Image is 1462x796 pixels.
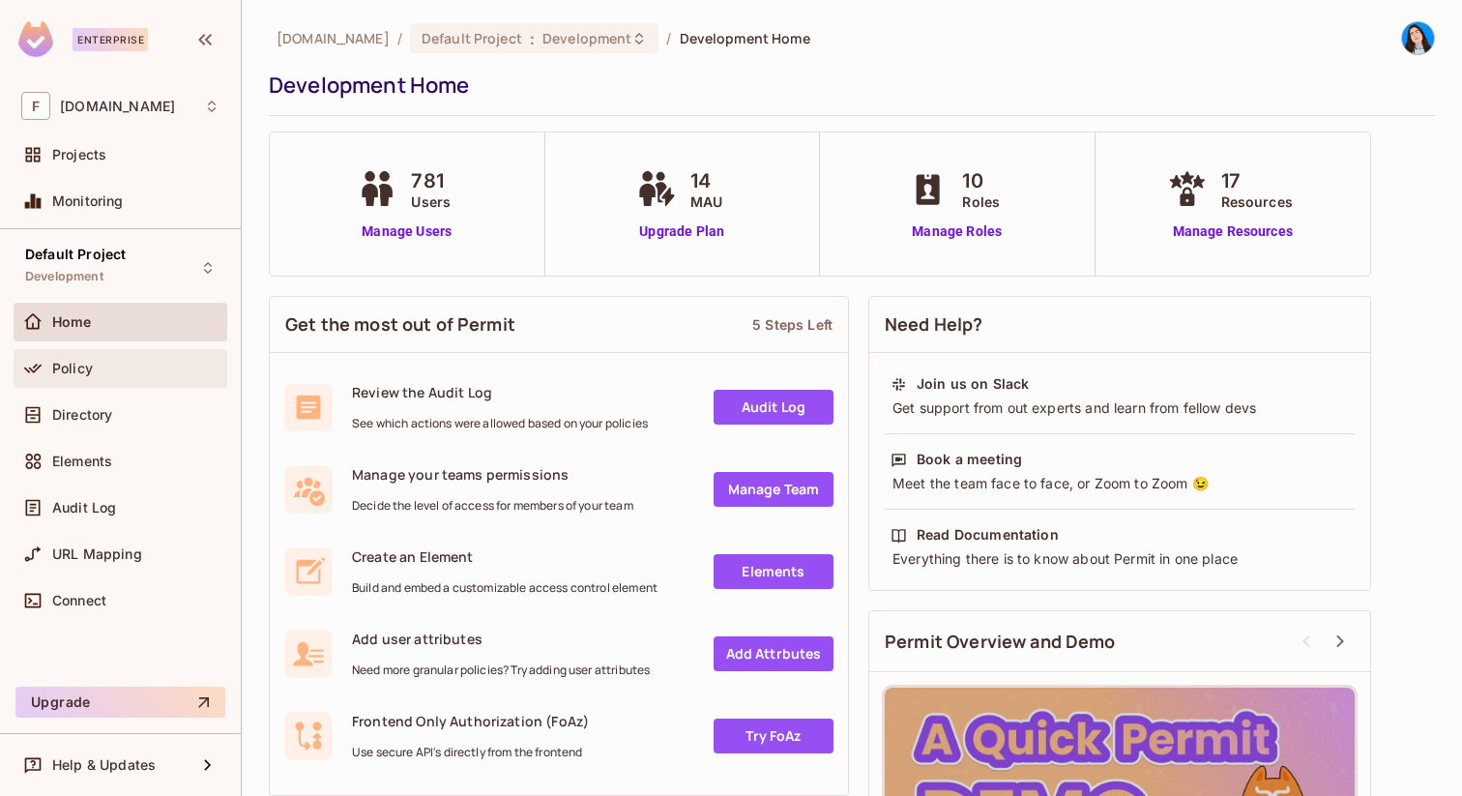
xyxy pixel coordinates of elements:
span: Projects [52,147,106,162]
button: Upgrade [15,687,225,718]
span: Need Help? [885,312,983,337]
span: Monitoring [52,193,124,209]
span: the active workspace [277,29,390,47]
span: Decide the level of access for members of your team [352,498,633,514]
span: MAU [690,192,722,212]
a: Audit Log [714,390,833,425]
span: Users [411,192,451,212]
div: 5 Steps Left [752,315,833,334]
span: Elements [52,454,112,469]
span: Default Project [422,29,522,47]
span: Default Project [25,247,126,262]
span: Manage your teams permissions [352,465,633,484]
span: Frontend Only Authorization (FoAz) [352,712,589,730]
a: Manage Resources [1163,221,1302,242]
span: Development [542,29,631,47]
span: Policy [52,361,93,376]
span: Use secure API's directly from the frontend [352,745,589,760]
span: : [529,31,536,46]
a: Manage Users [353,221,460,242]
span: See which actions were allowed based on your policies [352,416,648,431]
a: Manage Team [714,472,833,507]
div: Read Documentation [917,525,1059,545]
span: Home [52,314,92,330]
a: Upgrade Plan [632,221,732,242]
a: Try FoAz [714,719,833,753]
span: Help & Updates [52,757,156,773]
div: Development Home [269,71,1425,100]
a: Add Attrbutes [714,636,833,671]
span: URL Mapping [52,546,142,562]
div: Meet the team face to face, or Zoom to Zoom 😉 [891,474,1349,493]
div: Get support from out experts and learn from fellow devs [891,398,1349,418]
span: Audit Log [52,500,116,516]
img: SReyMgAAAABJRU5ErkJggg== [18,21,53,57]
span: 781 [411,166,451,195]
span: Create an Element [352,547,658,566]
img: Noa Bojmel [1402,22,1434,54]
span: Development Home [680,29,810,47]
span: Review the Audit Log [352,383,648,401]
span: Workspace: fiverr.com [60,99,175,114]
div: Join us on Slack [917,374,1029,394]
span: Get the most out of Permit [285,312,515,337]
span: Permit Overview and Demo [885,630,1116,654]
span: Development [25,269,103,284]
span: Directory [52,407,112,423]
span: Resources [1221,192,1293,212]
span: Connect [52,593,106,608]
a: Manage Roles [904,221,1009,242]
span: 17 [1221,166,1293,195]
span: Build and embed a customizable access control element [352,580,658,596]
a: Elements [714,554,833,589]
div: Book a meeting [917,450,1022,469]
li: / [666,29,671,47]
span: Roles [962,192,1000,212]
li: / [397,29,402,47]
div: Enterprise [73,28,148,51]
span: 10 [962,166,1000,195]
span: Need more granular policies? Try adding user attributes [352,663,650,678]
span: F [21,92,50,120]
div: Everything there is to know about Permit in one place [891,549,1349,569]
span: 14 [690,166,722,195]
span: Add user attributes [352,630,650,648]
